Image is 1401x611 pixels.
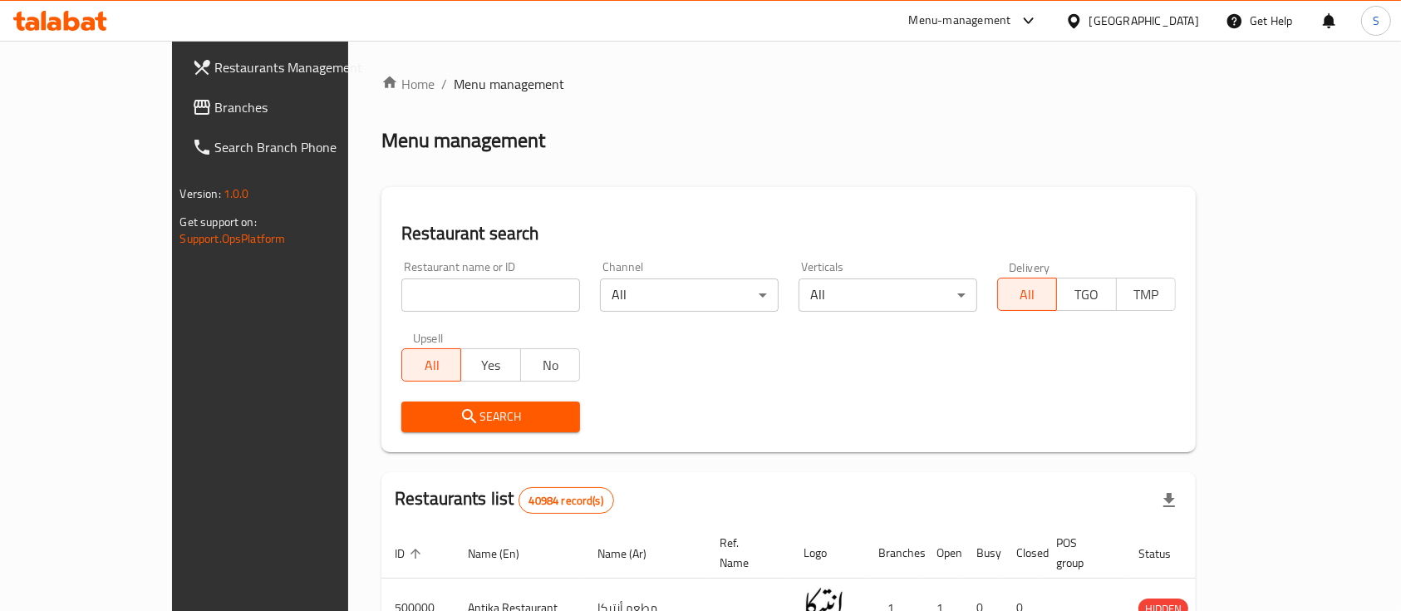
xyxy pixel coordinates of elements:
[401,402,580,432] button: Search
[180,211,257,233] span: Get support on:
[224,183,249,204] span: 1.0.0
[997,278,1057,311] button: All
[415,407,567,427] span: Search
[1138,544,1192,564] span: Status
[381,74,1196,94] nav: breadcrumb
[1116,278,1176,311] button: TMP
[468,544,541,564] span: Name (En)
[381,74,435,94] a: Home
[179,47,406,87] a: Restaurants Management
[468,353,514,377] span: Yes
[1373,12,1379,30] span: S
[413,332,444,343] label: Upsell
[401,221,1176,246] h2: Restaurant search
[1005,283,1050,307] span: All
[179,87,406,127] a: Branches
[1003,528,1043,579] th: Closed
[519,493,613,509] span: 40984 record(s)
[409,353,455,377] span: All
[865,528,923,579] th: Branches
[441,74,447,94] li: /
[1056,533,1105,573] span: POS group
[963,528,1003,579] th: Busy
[215,57,393,77] span: Restaurants Management
[180,183,221,204] span: Version:
[1089,12,1199,30] div: [GEOGRAPHIC_DATA]
[909,11,1011,31] div: Menu-management
[180,228,286,249] a: Support.OpsPlatform
[790,528,865,579] th: Logo
[600,278,779,312] div: All
[923,528,963,579] th: Open
[179,127,406,167] a: Search Branch Phone
[395,544,426,564] span: ID
[381,127,545,154] h2: Menu management
[1149,480,1189,520] div: Export file
[215,137,393,157] span: Search Branch Phone
[1123,283,1169,307] span: TMP
[401,348,461,382] button: All
[1064,283,1109,307] span: TGO
[720,533,770,573] span: Ref. Name
[1056,278,1116,311] button: TGO
[519,487,614,514] div: Total records count
[520,348,580,382] button: No
[395,486,614,514] h2: Restaurants list
[1009,261,1050,273] label: Delivery
[528,353,573,377] span: No
[401,278,580,312] input: Search for restaurant name or ID..
[460,348,520,382] button: Yes
[454,74,564,94] span: Menu management
[215,97,393,117] span: Branches
[799,278,977,312] div: All
[597,544,668,564] span: Name (Ar)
